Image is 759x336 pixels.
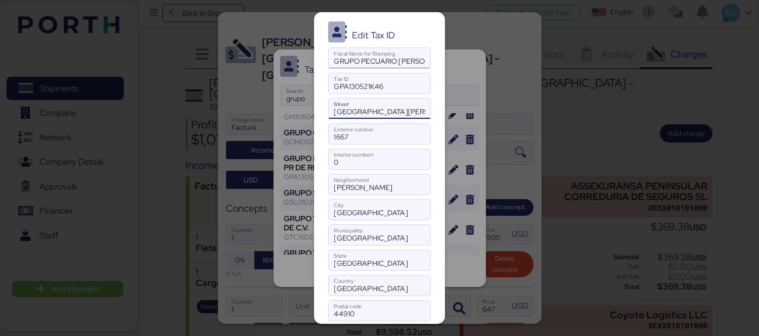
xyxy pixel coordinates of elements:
[329,48,430,68] input: Fiscal Name for Stamping
[352,31,395,40] div: Edit Tax ID
[329,275,430,296] input: Country
[329,250,430,270] input: State
[329,99,430,119] input: Street
[329,174,430,195] input: Neighborhood
[329,73,430,93] input: Tax ID
[329,149,430,169] input: Interior numbert
[329,225,430,245] input: Municipality
[329,124,430,144] input: Exterior number
[329,200,430,220] input: City
[329,301,430,321] input: Postal code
